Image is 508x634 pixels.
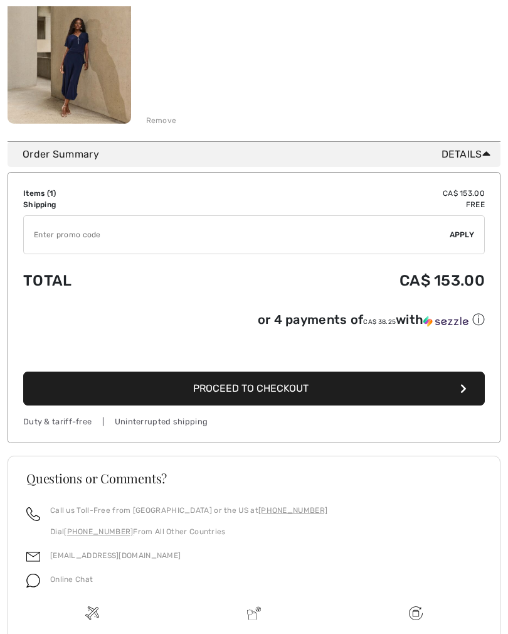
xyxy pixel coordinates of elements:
[50,575,93,584] span: Online Chat
[24,216,450,254] input: Promo code
[23,147,495,162] div: Order Summary
[23,416,485,427] div: Duty & tariff-free | Uninterrupted shipping
[409,606,423,620] img: Free shipping on orders over $99
[450,229,475,240] span: Apply
[193,382,309,394] span: Proceed to Checkout
[23,311,485,333] div: or 4 payments ofCA$ 38.25withSezzle Click to learn more about Sezzle
[26,472,482,485] h3: Questions or Comments?
[191,188,485,199] td: CA$ 153.00
[23,372,485,406] button: Proceed to Checkout
[258,506,327,515] a: [PHONE_NUMBER]
[50,526,327,537] p: Dial From All Other Countries
[191,199,485,210] td: Free
[50,551,181,560] a: [EMAIL_ADDRESS][DOMAIN_NAME]
[85,606,99,620] img: Free shipping on orders over $99
[146,115,177,126] div: Remove
[191,259,485,302] td: CA$ 153.00
[442,147,495,162] span: Details
[258,311,485,328] div: or 4 payments of with
[23,199,191,210] td: Shipping
[64,527,133,536] a: [PHONE_NUMBER]
[247,606,261,620] img: Delivery is a breeze since we pay the duties!
[23,259,191,302] td: Total
[26,574,40,588] img: chat
[50,189,53,198] span: 1
[50,505,327,516] p: Call us Toll-Free from [GEOGRAPHIC_DATA] or the US at
[23,333,485,367] iframe: PayPal-paypal
[23,188,191,199] td: Items ( )
[26,550,40,564] img: email
[363,318,396,326] span: CA$ 38.25
[423,316,468,327] img: Sezzle
[26,507,40,521] img: call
